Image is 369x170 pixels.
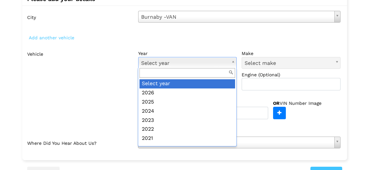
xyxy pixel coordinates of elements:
[139,125,235,134] div: 2022
[139,98,235,107] div: 2025
[139,134,235,143] div: 2021
[139,79,235,88] div: Select year
[139,143,235,152] div: 2020
[139,88,235,98] div: 2026
[139,107,235,116] div: 2024
[139,116,235,125] div: 2023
